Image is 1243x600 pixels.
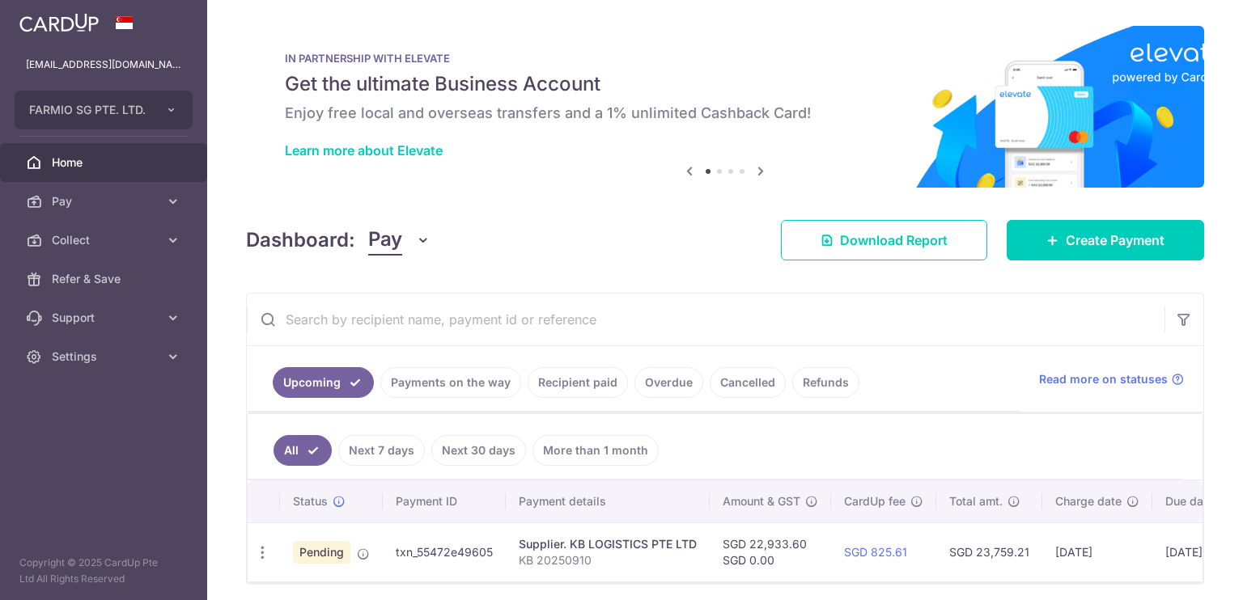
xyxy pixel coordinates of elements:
a: All [274,435,332,466]
th: Payment ID [383,480,506,522]
span: Read more on statuses [1039,371,1168,387]
span: Refer & Save [52,271,159,287]
h4: Dashboard: [246,226,355,255]
img: Renovation banner [246,26,1204,188]
a: Cancelled [710,367,786,398]
span: Pay [368,225,402,256]
span: Settings [52,349,159,365]
button: Pay [368,225,431,256]
a: Read more on statuses [1039,371,1184,387]
span: Amount & GST [723,493,800,509]
span: Support [52,310,159,326]
td: [DATE] [1042,522,1152,581]
h5: Get the ultimate Business Account [285,71,1165,97]
a: Recipient paid [528,367,628,398]
img: CardUp [19,13,99,32]
span: Total amt. [949,493,1003,509]
span: Status [293,493,328,509]
span: Charge date [1055,493,1122,509]
span: Collect [52,232,159,248]
span: CardUp fee [844,493,906,509]
a: SGD 825.61 [844,545,907,559]
a: Upcoming [273,367,374,398]
p: [EMAIL_ADDRESS][DOMAIN_NAME] [26,57,181,73]
span: Home [52,154,159,171]
span: Create Payment [1066,230,1165,250]
p: IN PARTNERSHIP WITH ELEVATE [285,52,1165,65]
a: Download Report [781,220,987,260]
a: More than 1 month [532,435,659,466]
a: Next 30 days [431,435,526,466]
input: Search by recipient name, payment id or reference [247,294,1165,345]
td: SGD 22,933.60 SGD 0.00 [710,522,831,581]
a: Refunds [792,367,859,398]
div: Supplier. KB LOGISTICS PTE LTD [519,536,697,552]
a: Next 7 days [338,435,425,466]
span: Due date [1165,493,1214,509]
td: txn_55472e49605 [383,522,506,581]
a: Create Payment [1007,220,1204,260]
a: Learn more about Elevate [285,142,443,158]
button: FARMIO SG PTE. LTD. [15,91,193,129]
a: Overdue [634,367,703,398]
p: KB 20250910 [519,552,697,568]
a: Payments on the way [380,367,521,398]
td: SGD 23,759.21 [936,522,1042,581]
span: Pending [293,541,350,564]
span: Pay [52,193,159,209]
span: FARMIO SG PTE. LTD. [29,102,149,118]
span: Download Report [840,230,948,250]
h6: Enjoy free local and overseas transfers and a 1% unlimited Cashback Card! [285,104,1165,123]
th: Payment details [506,480,710,522]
